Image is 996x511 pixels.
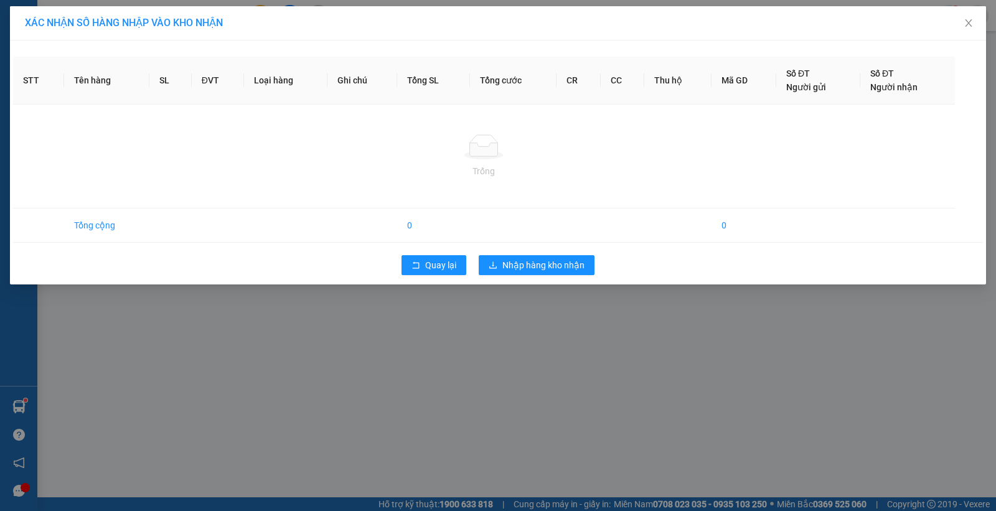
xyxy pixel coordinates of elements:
th: Tên hàng [64,57,150,105]
span: download [489,261,497,271]
th: SL [149,57,191,105]
span: Quay lại [425,258,456,272]
span: rollback [411,261,420,271]
td: Tổng cộng [64,209,150,243]
th: Ghi chú [327,57,397,105]
button: Close [951,6,986,41]
td: 0 [397,209,470,243]
th: Tổng cước [470,57,557,105]
button: downloadNhập hàng kho nhận [479,255,594,275]
span: Số ĐT [870,68,894,78]
span: Nhập hàng kho nhận [502,258,585,272]
th: Thu hộ [644,57,712,105]
td: 0 [712,209,776,243]
button: rollbackQuay lại [402,255,466,275]
th: STT [13,57,64,105]
span: XÁC NHẬN SỐ HÀNG NHẬP VÀO KHO NHẬN [25,17,223,29]
th: Loại hàng [244,57,327,105]
span: Số ĐT [786,68,810,78]
span: Người nhận [870,82,918,92]
th: Mã GD [712,57,776,105]
th: ĐVT [192,57,245,105]
th: CR [557,57,600,105]
th: Tổng SL [397,57,470,105]
div: Trống [23,164,945,178]
th: CC [601,57,644,105]
span: close [964,18,974,28]
span: Người gửi [786,82,826,92]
